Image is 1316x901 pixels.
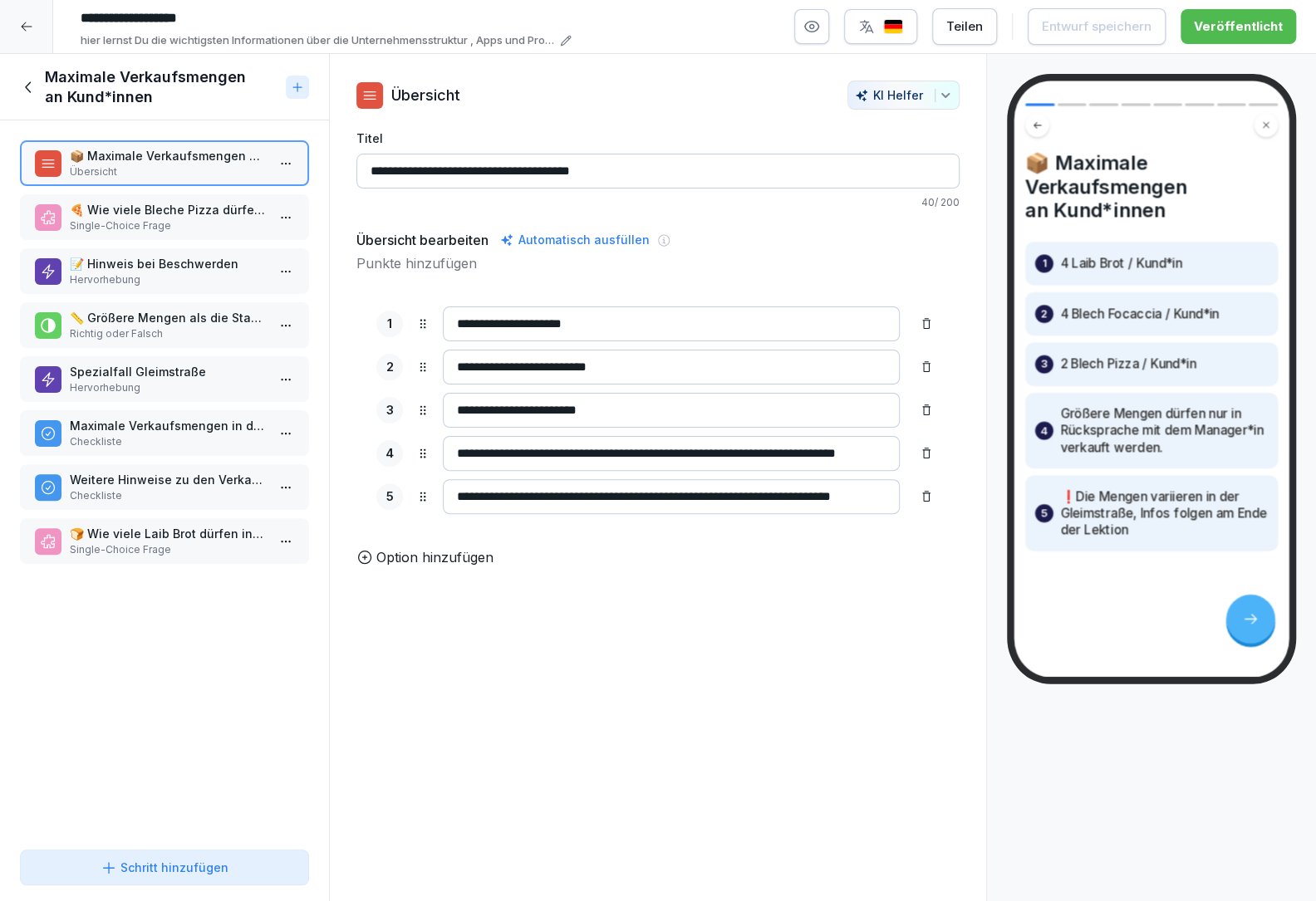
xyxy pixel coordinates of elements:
[1028,8,1166,45] button: Entwurf speichern
[387,315,392,334] p: 1
[20,410,309,456] div: Maximale Verkaufsmengen in der GleimstrasseCheckliste
[20,194,309,240] div: 🍕 Wie viele Bleche Pizza dürfen pro Kund*in maximal verkauft werden?Single-Choice Frage
[386,487,394,507] p: 5
[356,195,960,210] p: 40 / 200
[946,17,983,36] div: Teilen
[1060,488,1268,539] p: ❗️Die Mengen variieren in der Gleimstraße, Infos folgen am Ende der Lektion
[20,248,309,294] div: 📝 Hinweis bei BeschwerdenHervorhebung
[20,518,309,564] div: 🍞 Wie viele Laib Brot dürfen in der Gleimstraße maximal pro Kund*in verkauft werden?Single-Choice...
[386,401,394,420] p: 3
[386,358,394,377] p: 2
[883,19,903,35] img: de.svg
[1040,423,1047,439] p: 4
[70,434,266,449] p: Checkliste
[356,130,960,147] label: Titel
[1060,306,1219,322] p: 4 Blech Focaccia / Kund*in
[847,81,960,110] button: KI Helfer
[1042,255,1046,272] p: 1
[20,356,309,402] div: Spezialfall GleimstraßeHervorhebung
[356,230,489,250] h5: Übersicht bearbeiten
[70,488,266,503] p: Checkliste
[81,32,555,49] p: hier lernst Du die wichtigsten Informationen über die Unternehmensstruktur , Apps und Prozesse
[70,255,266,272] p: 📝 Hinweis bei Beschwerden
[20,464,309,510] div: Weitere Hinweise zu den Verkaufsmengen an Kund*innen in der [GEOGRAPHIC_DATA]Checkliste
[70,218,266,233] p: Single-Choice Frage
[1181,9,1296,44] button: Veröffentlicht
[101,859,228,876] div: Schritt hinzufügen
[385,444,394,463] p: 4
[70,525,266,542] p: 🍞 Wie viele Laib Brot dürfen in der Gleimstraße maximal pro Kund*in verkauft werden?
[1042,17,1151,36] div: Entwurf speichern
[70,417,266,434] p: Maximale Verkaufsmengen in der Gleimstrasse
[376,547,493,567] p: Option hinzufügen
[1041,356,1048,373] p: 3
[497,230,653,250] div: Automatisch ausfüllen
[70,201,266,218] p: 🍕 Wie viele Bleche Pizza dürfen pro Kund*in maximal verkauft werden?
[70,363,266,380] p: Spezialfall Gleimstraße
[20,302,309,348] div: 📏 Größere Mengen als die Standardverkaufsmenge dürfen ohne Rücksprache mit dem Manager*in verkauf...
[1025,151,1278,223] h4: 📦 Maximale Verkaufsmengen an Kund*innen
[1041,306,1048,322] p: 2
[70,471,266,488] p: Weitere Hinweise zu den Verkaufsmengen an Kund*innen in der [GEOGRAPHIC_DATA]
[70,309,266,326] p: 📏 Größere Mengen als die Standardverkaufsmenge dürfen ohne Rücksprache mit dem Manager*in verkauf...
[70,380,266,395] p: Hervorhebung
[20,140,309,186] div: 📦 Maximale Verkaufsmengen an Kund*innenÜbersicht
[855,88,952,102] div: KI Helfer
[1060,356,1196,373] p: 2 Blech Pizza / Kund*in
[70,326,266,341] p: Richtig oder Falsch
[1060,255,1182,272] p: 4 Laib Brot / Kund*in
[356,253,960,273] p: Punkte hinzufügen
[20,850,309,885] button: Schritt hinzufügen
[391,84,460,106] p: Übersicht
[1194,17,1283,36] div: Veröffentlicht
[70,147,266,164] p: 📦 Maximale Verkaufsmengen an Kund*innen
[70,542,266,557] p: Single-Choice Frage
[932,8,997,45] button: Teilen
[1041,505,1048,522] p: 5
[1060,405,1268,456] p: Größere Mengen dürfen nur in Rücksprache mit dem Manager*in verkauft werden.
[70,164,266,179] p: Übersicht
[45,67,279,107] h1: Maximale Verkaufsmengen an Kund*innen
[70,272,266,287] p: Hervorhebung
